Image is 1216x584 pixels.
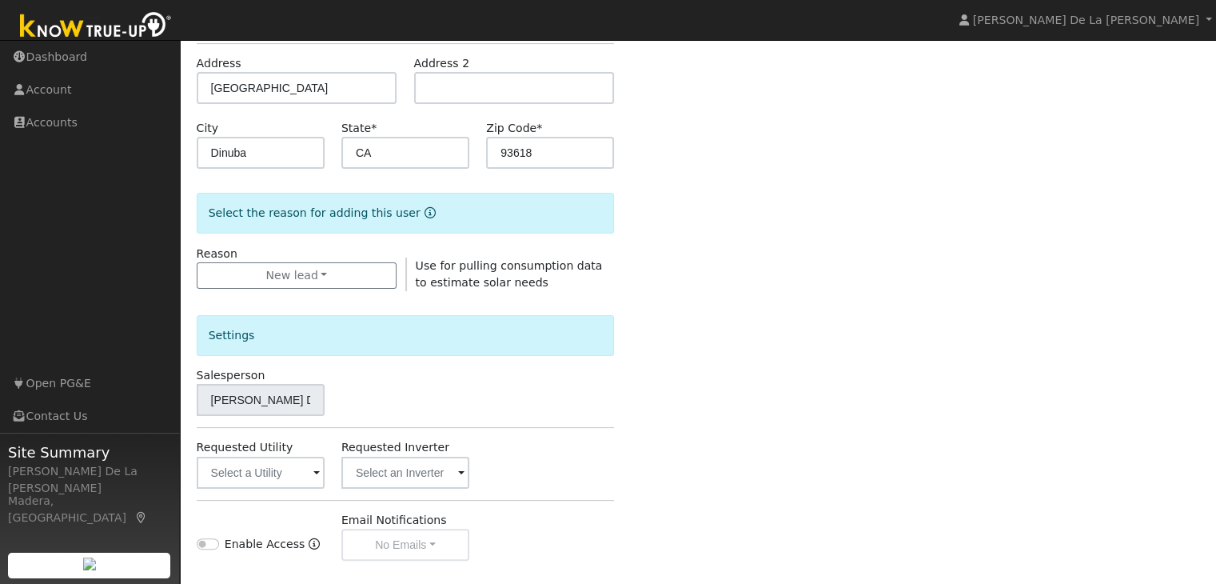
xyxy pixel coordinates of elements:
label: State [341,120,377,137]
div: [PERSON_NAME] De La [PERSON_NAME] [8,463,171,497]
a: Reason for new user [421,206,436,219]
div: Madera, [GEOGRAPHIC_DATA] [8,493,171,526]
label: Zip Code [486,120,542,137]
label: Enable Access [225,536,305,553]
label: Address 2 [414,55,470,72]
input: Select an Inverter [341,457,469,489]
button: New lead [197,262,397,290]
a: Enable Access [309,536,320,561]
label: Requested Utility [197,439,293,456]
label: Address [197,55,241,72]
span: Required [371,122,377,134]
label: Requested Inverter [341,439,449,456]
label: Reason [197,246,237,262]
span: Site Summary [8,442,171,463]
img: retrieve [83,558,96,570]
span: Required [536,122,542,134]
div: Select the reason for adding this user [197,193,615,234]
a: Map [134,511,149,524]
input: Select a Utility [197,457,325,489]
label: Email Notifications [341,512,447,529]
input: Select a User [197,384,325,416]
label: Salesperson [197,367,265,384]
div: Settings [197,315,615,356]
img: Know True-Up [12,9,180,45]
span: [PERSON_NAME] De La [PERSON_NAME] [973,14,1199,26]
label: City [197,120,219,137]
span: Use for pulling consumption data to estimate solar needs [416,259,603,289]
